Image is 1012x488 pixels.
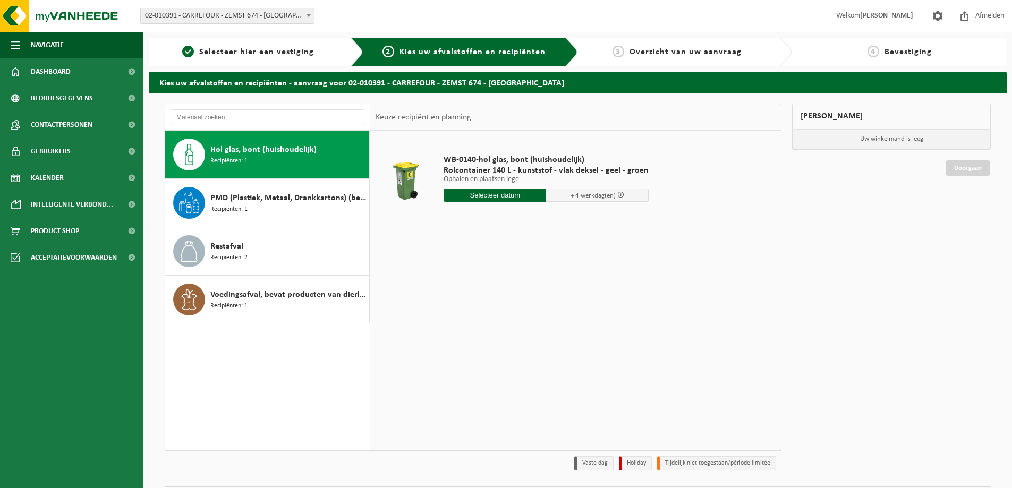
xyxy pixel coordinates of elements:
span: Acceptatievoorwaarden [31,244,117,271]
span: + 4 werkdag(en) [571,192,616,199]
button: Restafval Recipiënten: 2 [165,227,370,276]
span: Kies uw afvalstoffen en recipiënten [399,48,546,56]
a: 1Selecteer hier een vestiging [154,46,342,58]
span: Bevestiging [885,48,932,56]
span: Voedingsafval, bevat producten van dierlijke oorsprong, gemengde verpakking (exclusief glas), cat... [210,288,367,301]
span: 1 [182,46,194,57]
span: 4 [868,46,879,57]
h2: Kies uw afvalstoffen en recipiënten - aanvraag voor 02-010391 - CARREFOUR - ZEMST 674 - [GEOGRAPH... [149,72,1007,92]
span: 02-010391 - CARREFOUR - ZEMST 674 - MECHELEN [140,8,314,24]
input: Selecteer datum [444,189,546,202]
span: Rolcontainer 140 L - kunststof - vlak deksel - geel - groen [444,165,649,176]
span: Contactpersonen [31,112,92,138]
p: Uw winkelmand is leeg [793,129,990,149]
span: 3 [613,46,624,57]
span: Gebruikers [31,138,71,165]
li: Holiday [619,456,652,470]
span: PMD (Plastiek, Metaal, Drankkartons) (bedrijven) [210,192,367,204]
button: Voedingsafval, bevat producten van dierlijke oorsprong, gemengde verpakking (exclusief glas), cat... [165,276,370,323]
span: 2 [382,46,394,57]
strong: [PERSON_NAME] [860,12,913,20]
span: Recipiënten: 1 [210,301,248,311]
span: 02-010391 - CARREFOUR - ZEMST 674 - MECHELEN [141,8,314,23]
span: WB-0140-hol glas, bont (huishoudelijk) [444,155,649,165]
div: Keuze recipiënt en planning [370,104,477,131]
span: Recipiënten: 1 [210,156,248,166]
span: Recipiënten: 1 [210,204,248,215]
li: Tijdelijk niet toegestaan/période limitée [657,456,776,470]
input: Materiaal zoeken [171,109,364,125]
a: Doorgaan [946,160,990,176]
span: Kalender [31,165,64,191]
p: Ophalen en plaatsen lege [444,176,649,183]
span: Dashboard [31,58,71,85]
button: Hol glas, bont (huishoudelijk) Recipiënten: 1 [165,131,370,179]
span: Bedrijfsgegevens [31,85,93,112]
span: Recipiënten: 2 [210,253,248,263]
span: Overzicht van uw aanvraag [630,48,742,56]
span: Navigatie [31,32,64,58]
span: Restafval [210,240,243,253]
li: Vaste dag [574,456,614,470]
span: Intelligente verbond... [31,191,113,218]
span: Hol glas, bont (huishoudelijk) [210,143,317,156]
span: Selecteer hier een vestiging [199,48,314,56]
button: PMD (Plastiek, Metaal, Drankkartons) (bedrijven) Recipiënten: 1 [165,179,370,227]
div: [PERSON_NAME] [792,104,991,129]
span: Product Shop [31,218,79,244]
